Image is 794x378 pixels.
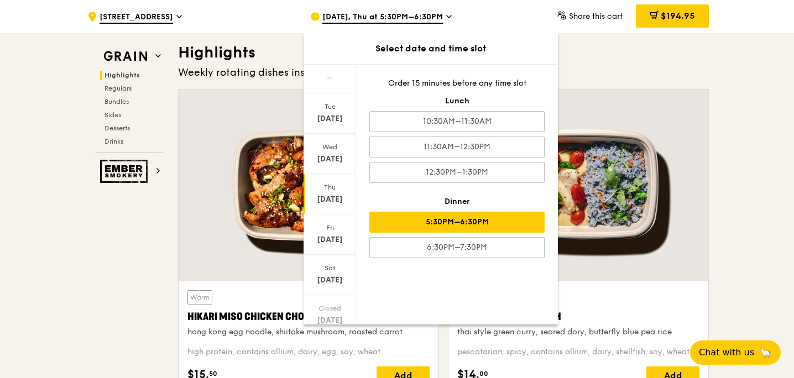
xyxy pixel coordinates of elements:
[369,162,545,183] div: 12:30PM–1:30PM
[759,346,772,359] span: 🦙
[105,124,130,132] span: Desserts
[369,78,545,89] div: Order 15 minutes before any time slot
[178,43,709,62] h3: Highlights
[457,347,699,358] div: pescatarian, spicy, contains allium, dairy, shellfish, soy, wheat
[100,160,151,183] img: Ember Smokery web logo
[105,71,140,79] span: Highlights
[305,154,354,165] div: [DATE]
[305,275,354,286] div: [DATE]
[369,212,545,233] div: 5:30PM–6:30PM
[305,315,354,326] div: [DATE]
[105,138,123,145] span: Drinks
[178,65,709,80] div: Weekly rotating dishes inspired by flavours from around the world.
[569,12,623,21] span: Share this cart
[479,369,488,378] span: 00
[305,143,354,151] div: Wed
[305,264,354,272] div: Sat
[690,340,781,365] button: Chat with us🦙
[100,12,173,24] span: [STREET_ADDRESS]
[305,183,354,192] div: Thu
[305,194,354,205] div: [DATE]
[369,96,545,107] div: Lunch
[457,327,699,338] div: thai style green curry, seared dory, butterfly blue pea rice
[105,85,132,92] span: Regulars
[187,347,430,358] div: high protein, contains allium, dairy, egg, soy, wheat
[322,12,443,24] span: [DATE], Thu at 5:30PM–6:30PM
[304,42,558,55] div: Select date and time slot
[369,196,545,207] div: Dinner
[187,290,212,305] div: Warm
[105,111,121,119] span: Sides
[209,369,217,378] span: 50
[305,223,354,232] div: Fri
[305,304,354,313] div: Closed
[369,136,545,158] div: 11:30AM–12:30PM
[661,11,695,21] span: $194.95
[457,309,699,324] div: Thai Green Curry Fish
[187,309,430,324] div: Hikari Miso Chicken Chow Mein
[100,46,151,66] img: Grain web logo
[105,98,129,106] span: Bundles
[305,234,354,245] div: [DATE]
[305,113,354,124] div: [DATE]
[187,327,430,338] div: hong kong egg noodle, shiitake mushroom, roasted carrot
[369,111,545,132] div: 10:30AM–11:30AM
[699,346,754,359] span: Chat with us
[305,102,354,111] div: Tue
[369,237,545,258] div: 6:30PM–7:30PM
